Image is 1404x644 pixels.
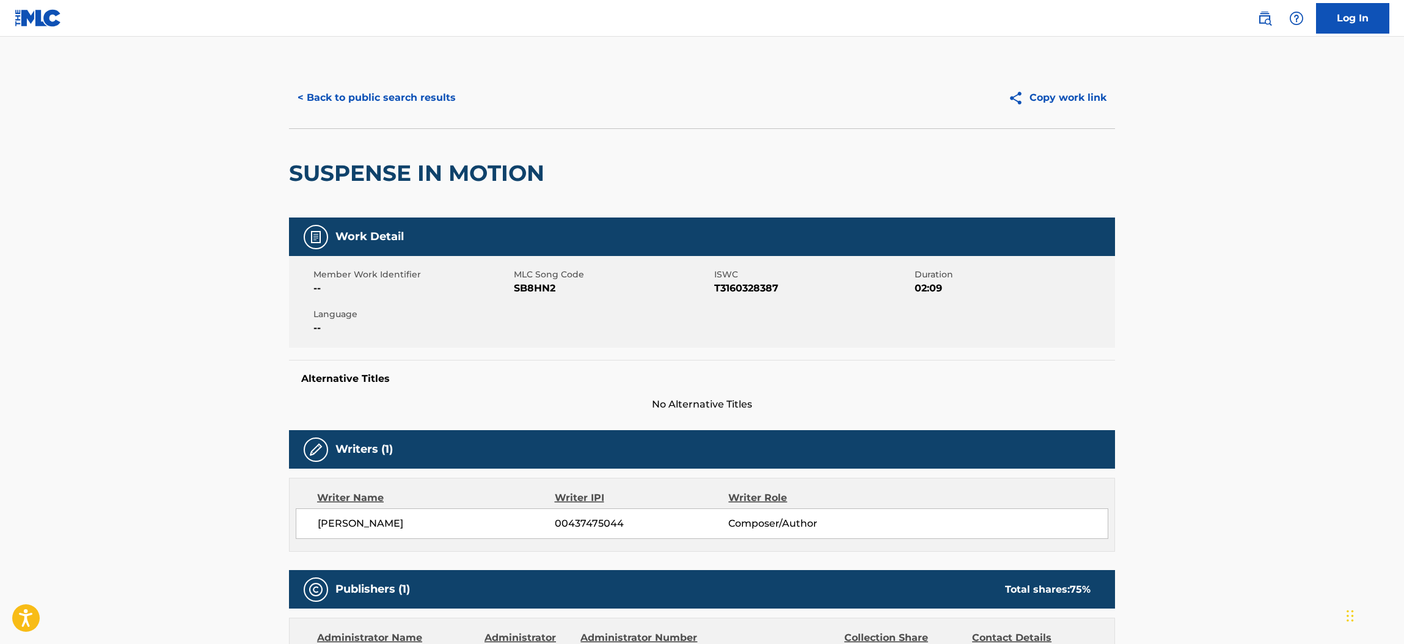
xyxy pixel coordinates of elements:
span: SB8HN2 [514,281,711,296]
h5: Alternative Titles [301,373,1103,385]
div: Writer Role [728,491,887,505]
span: Composer/Author [728,516,887,531]
span: [PERSON_NAME] [318,516,555,531]
button: Copy work link [1000,82,1115,113]
span: 00437475044 [555,516,728,531]
img: Writers [309,442,323,457]
span: -- [313,281,511,296]
h5: Writers (1) [335,442,393,456]
span: Language [313,308,511,321]
img: Copy work link [1008,90,1029,106]
div: Total shares: [1005,582,1091,597]
span: 75 % [1070,584,1091,595]
img: MLC Logo [15,9,62,27]
span: T3160328387 [714,281,912,296]
div: Writer IPI [555,491,729,505]
h2: SUSPENSE IN MOTION [289,159,550,187]
span: ISWC [714,268,912,281]
div: Writer Name [317,491,555,505]
h5: Publishers (1) [335,582,410,596]
span: 02:09 [915,281,1112,296]
img: help [1289,11,1304,26]
div: Help [1284,6,1309,31]
iframe: Chat Widget [1343,585,1404,644]
span: Member Work Identifier [313,268,511,281]
span: MLC Song Code [514,268,711,281]
div: Drag [1347,598,1354,634]
span: No Alternative Titles [289,397,1115,412]
h5: Work Detail [335,230,404,244]
img: Publishers [309,582,323,597]
button: < Back to public search results [289,82,464,113]
img: search [1257,11,1272,26]
span: -- [313,321,511,335]
span: Duration [915,268,1112,281]
img: Work Detail [309,230,323,244]
a: Log In [1316,3,1389,34]
a: Public Search [1252,6,1277,31]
